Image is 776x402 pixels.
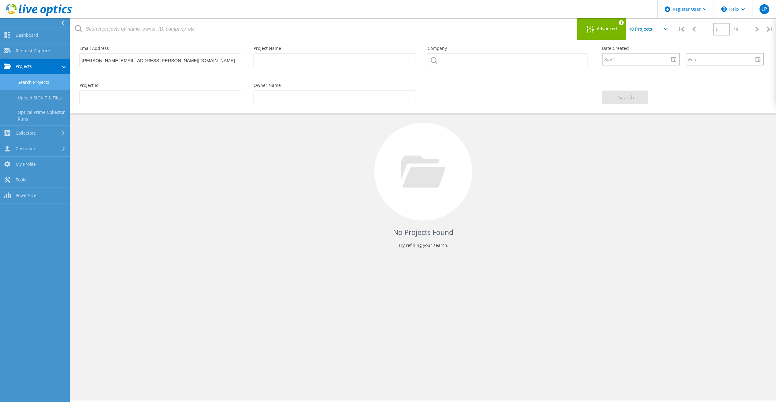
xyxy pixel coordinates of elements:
span: Search [618,94,634,101]
label: Owner Name [254,83,415,87]
label: Date Created [602,46,764,50]
div: | [763,18,776,40]
label: Project Name [254,46,415,50]
input: End [686,53,759,65]
span: Advanced [597,27,617,31]
button: Search [602,91,648,104]
input: Search projects by name, owner, ID, company, etc [70,18,577,40]
p: Try refining your search. [83,240,764,250]
span: LP [761,7,767,12]
a: Live Optics Dashboard [6,13,72,17]
label: Company [428,46,589,50]
svg: \n [721,6,727,12]
label: Email Address [80,46,241,50]
label: Project Id [80,83,241,87]
input: Start [603,53,675,65]
h4: No Projects Found [83,227,764,237]
span: of 0 [731,27,738,32]
div: | [675,18,688,40]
